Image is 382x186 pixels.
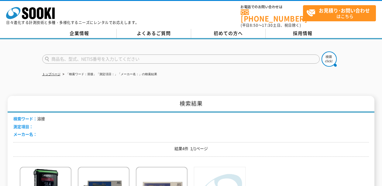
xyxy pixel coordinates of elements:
li: 溶接 [13,116,45,122]
a: よくあるご質問 [117,29,191,38]
a: 採用情報 [266,29,340,38]
li: 「検索ワード：溶接」「測定項目：」「メーカー名：」の検索結果 [61,71,157,78]
a: お見積り･お問い合わせはこちら [303,5,376,21]
p: 日々進化する計測技術と多種・多様化するニーズにレンタルでお応えします。 [6,21,139,24]
span: 検索ワード： [13,116,37,121]
span: 初めての方へ [214,30,243,37]
span: (平日 ～ 土日、祝日除く) [241,23,301,28]
a: 初めての方へ [191,29,266,38]
span: お電話でのお問い合わせは [241,5,303,9]
strong: お見積り･お問い合わせ [319,7,370,14]
h1: 検索結果 [8,96,374,113]
p: 結果4件 1/1ページ [13,146,369,152]
a: 企業情報 [42,29,117,38]
span: 17:30 [262,23,273,28]
span: はこちら [306,5,376,21]
a: [PHONE_NUMBER] [241,9,303,22]
a: トップページ [42,72,60,76]
input: 商品名、型式、NETIS番号を入力してください [42,54,320,64]
span: 8:50 [250,23,258,28]
img: btn_search.png [322,51,337,67]
span: メーカー名： [13,131,37,137]
span: 測定項目： [13,124,33,129]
